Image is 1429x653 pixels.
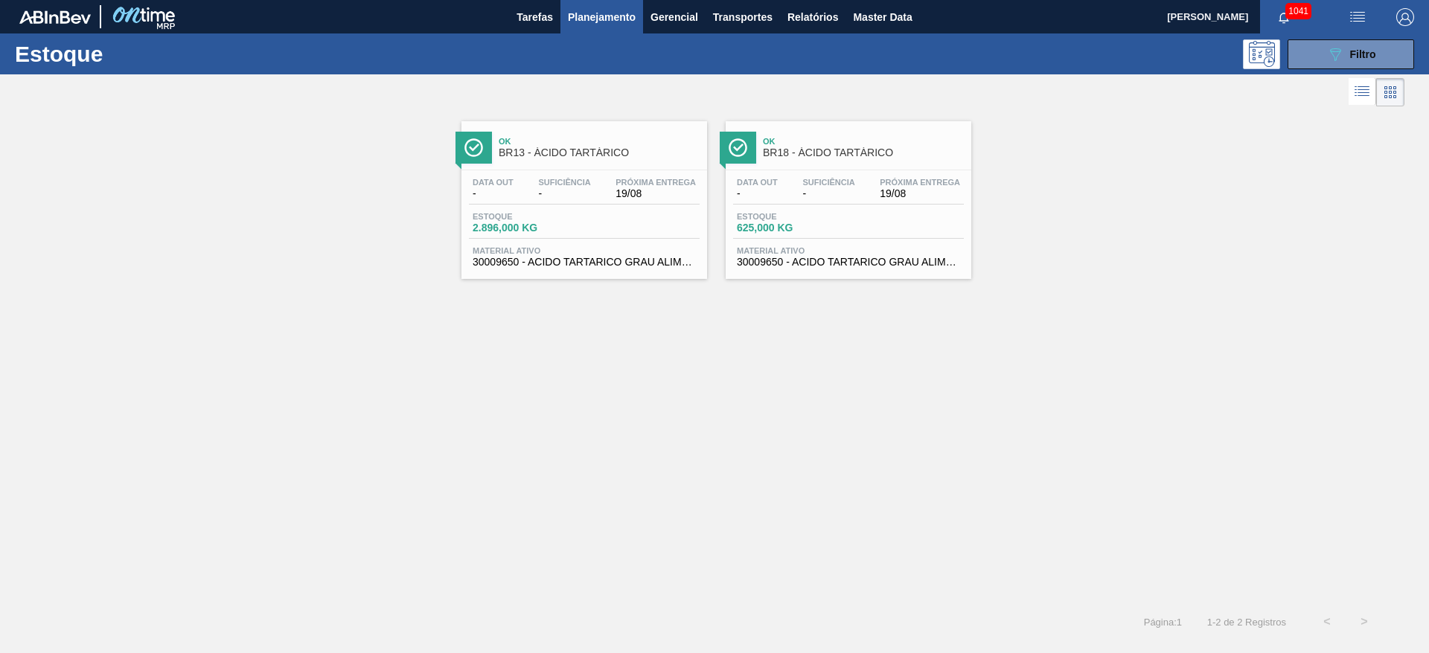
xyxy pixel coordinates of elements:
div: Visão em Lista [1349,78,1376,106]
span: Material ativo [473,246,696,255]
span: Estoque [473,212,577,221]
span: Transportes [713,8,773,26]
span: Próxima Entrega [616,178,696,187]
span: Tarefas [517,8,553,26]
h1: Estoque [15,45,237,62]
span: BR18 - ÁCIDO TARTÁRICO [763,147,964,158]
span: 19/08 [616,188,696,199]
button: Notificações [1260,7,1308,28]
a: ÍconeOkBR18 - ÁCIDO TARTÁRICOData out-Suficiência-Próxima Entrega19/08Estoque625,000 KGMaterial a... [714,110,979,279]
button: Filtro [1288,39,1414,69]
span: BR13 - ÁCIDO TARTÁRICO [499,147,700,158]
button: > [1346,603,1383,640]
img: Ícone [729,138,747,157]
span: Material ativo [737,246,960,255]
img: TNhmsLtSVTkK8tSr43FrP2fwEKptu5GPRR3wAAAABJRU5ErkJggg== [19,10,91,24]
img: userActions [1349,8,1366,26]
span: 30009650 - ACIDO TARTARICO GRAU ALIMENTICIO [473,257,696,268]
span: Master Data [853,8,912,26]
span: Planejamento [568,8,636,26]
span: 625,000 KG [737,222,841,234]
span: Próxima Entrega [880,178,960,187]
span: Estoque [737,212,841,221]
span: Página : 1 [1144,617,1182,628]
span: Filtro [1350,48,1376,60]
span: Suficiência [802,178,854,187]
span: Suficiência [538,178,590,187]
span: Ok [499,137,700,146]
span: Gerencial [650,8,698,26]
span: Ok [763,137,964,146]
span: 2.896,000 KG [473,222,577,234]
span: - [802,188,854,199]
div: Pogramando: nenhum usuário selecionado [1243,39,1280,69]
span: Data out [737,178,778,187]
span: - [473,188,514,199]
span: 30009650 - ACIDO TARTARICO GRAU ALIMENTICIO [737,257,960,268]
span: - [538,188,590,199]
span: Relatórios [787,8,838,26]
button: < [1308,603,1346,640]
span: 1041 [1285,3,1311,19]
span: 19/08 [880,188,960,199]
img: Ícone [464,138,483,157]
img: Logout [1396,8,1414,26]
div: Visão em Cards [1376,78,1404,106]
span: Data out [473,178,514,187]
span: 1 - 2 de 2 Registros [1204,617,1286,628]
span: - [737,188,778,199]
a: ÍconeOkBR13 - ÁCIDO TARTÁRICOData out-Suficiência-Próxima Entrega19/08Estoque2.896,000 KGMaterial... [450,110,714,279]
